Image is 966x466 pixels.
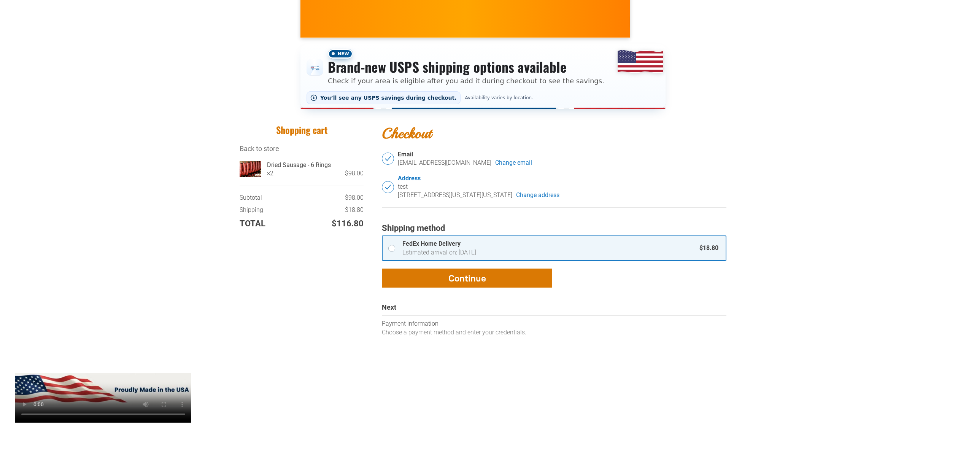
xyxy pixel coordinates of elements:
a: Change email [495,159,532,167]
div: test [STREET_ADDRESS][US_STATE][US_STATE] [398,183,512,200]
div: Breadcrumbs [240,144,364,153]
span: $98.00 [345,194,364,201]
div: $98.00 [273,169,364,178]
a: Dried Sausage - 6 Rings [267,161,364,169]
div: Address [398,175,726,183]
a: Back to store [240,145,279,153]
span: New [328,49,353,59]
h3: Brand-new USPS shipping options available [328,59,604,75]
h2: Checkout [382,124,726,143]
div: FedEx Home Delivery [402,240,696,248]
span: Availability varies by location. [464,95,535,100]
h1: Shopping cart [240,124,364,136]
p: Check if your area is eligible after you add it during checkout to see the savings. [328,76,604,86]
div: Payment information [382,320,726,328]
td: Subtotal [240,194,304,206]
div: Email [398,151,726,159]
div: [EMAIL_ADDRESS][DOMAIN_NAME] [398,159,491,167]
div: Next [382,303,726,316]
div: Shipping method [382,223,726,234]
span: Shipping [240,206,263,214]
td: $18.80 [304,206,364,218]
div: × 2 [267,169,273,178]
td: Total [240,218,290,230]
div: $18.80 [699,244,718,252]
span: You’ll see any USPS savings during checkout. [320,95,457,101]
button: Continue [382,269,552,288]
a: Change address [516,191,559,199]
div: Choose a payment method and enter your credentials. [382,328,726,337]
span: $116.80 [332,218,364,230]
div: Shipping options announcement [300,44,666,109]
div: Estimated arrival on: [DATE] [402,248,692,257]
